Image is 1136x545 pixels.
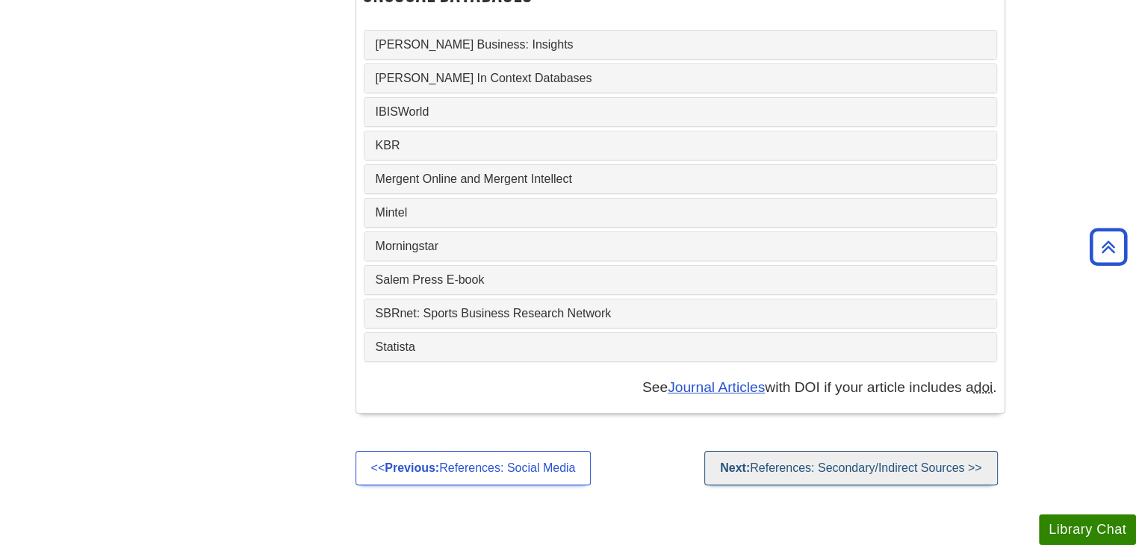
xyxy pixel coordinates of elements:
[720,461,750,474] strong: Next:
[376,273,985,287] a: Salem Press E-book
[376,307,985,320] a: SBRnet: Sports Business Research Network
[1084,237,1132,257] a: Back to Top
[356,451,592,485] a: <<Previous:References: Social Media
[376,206,985,219] a: Mintel
[376,172,985,186] a: Mergent Online and Mergent Intellect
[376,105,985,119] a: IBISWorld
[704,451,997,485] a: Next:References: Secondary/Indirect Sources >>
[376,340,985,354] a: Statista
[668,379,765,395] a: Journal Articles
[385,461,439,474] strong: Previous:
[974,379,993,395] abbr: digital object identifier such as 10.1177/‌1032373210373619
[376,240,985,253] a: Morningstar
[376,38,985,52] a: [PERSON_NAME] Business: Insights
[376,139,985,152] a: KBR
[1039,514,1136,545] button: Library Chat
[364,377,997,399] p: See with DOI if your article includes a .
[376,72,985,85] a: [PERSON_NAME] In Context Databases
